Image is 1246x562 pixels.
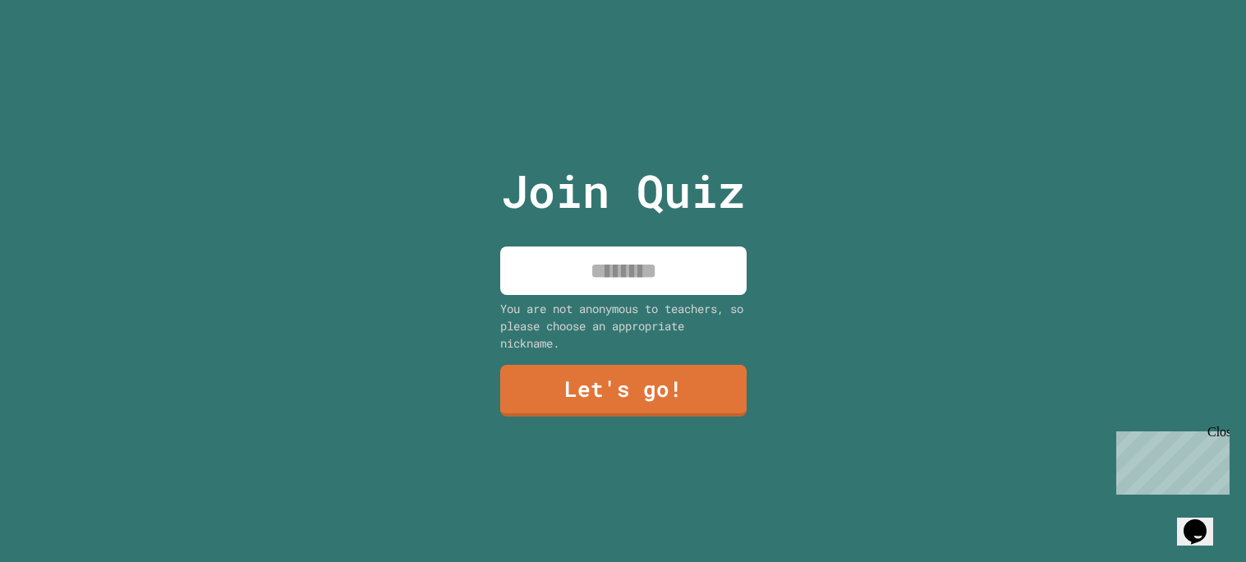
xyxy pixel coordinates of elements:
div: Chat with us now!Close [7,7,113,104]
div: You are not anonymous to teachers, so please choose an appropriate nickname. [500,300,747,352]
a: Let's go! [500,365,747,417]
p: Join Quiz [501,157,745,225]
iframe: chat widget [1110,425,1230,495]
iframe: chat widget [1177,496,1230,546]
